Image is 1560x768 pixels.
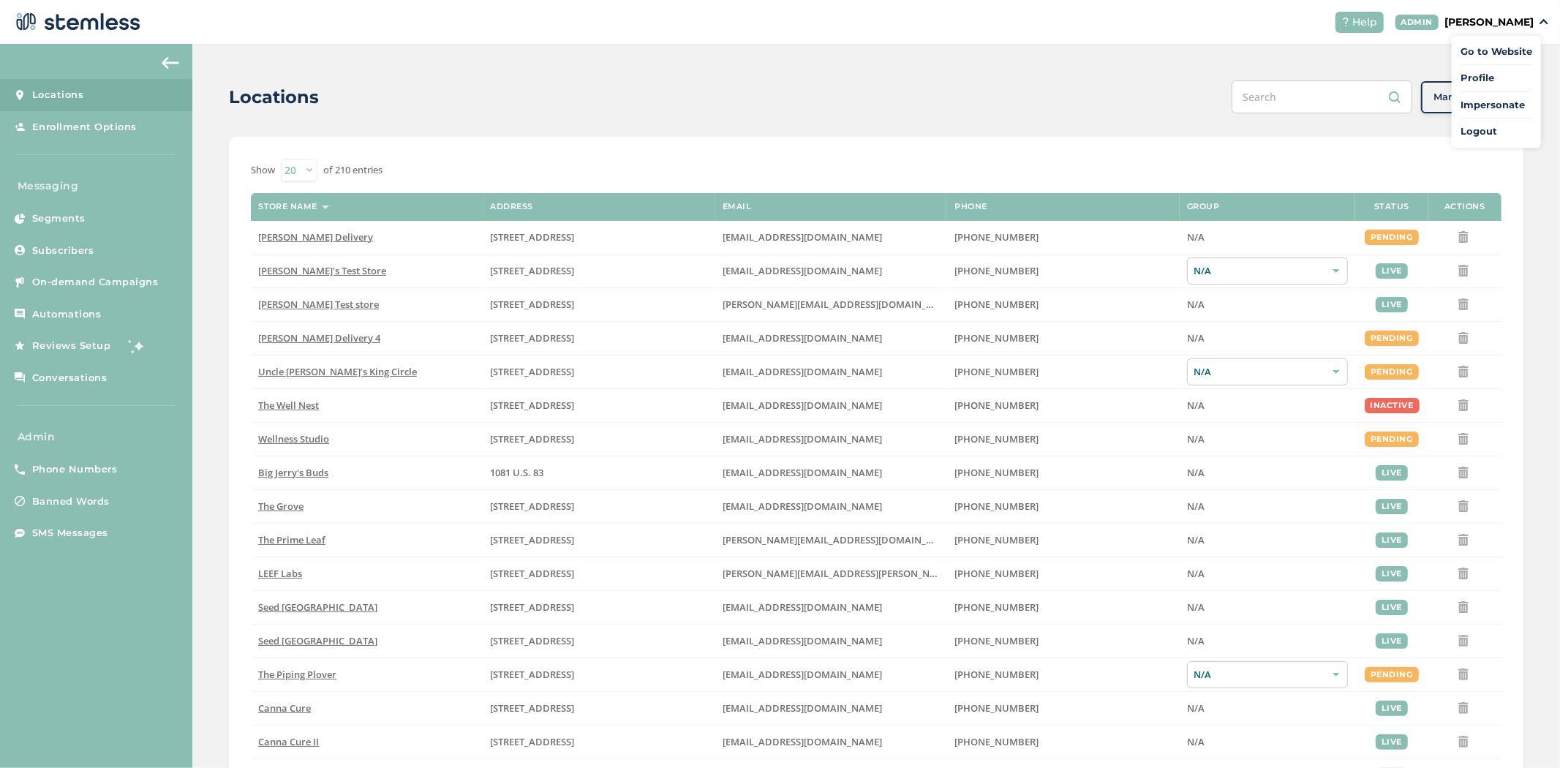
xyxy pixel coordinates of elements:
[1187,568,1348,580] label: N/A
[954,702,1172,715] label: (580) 280-2262
[954,433,1172,445] label: (269) 929-8463
[723,669,940,681] label: info@pipingplover.com
[12,7,140,37] img: logo-dark-0685b13c.svg
[491,298,708,311] label: 5241 Center Boulevard
[1376,297,1408,312] div: live
[32,339,111,353] span: Reviews Setup
[1376,263,1408,279] div: live
[723,432,882,445] span: [EMAIL_ADDRESS][DOMAIN_NAME]
[723,331,882,345] span: [EMAIL_ADDRESS][DOMAIN_NAME]
[1187,202,1220,211] label: Group
[954,399,1039,412] span: [PHONE_NUMBER]
[723,634,882,647] span: [EMAIL_ADDRESS][DOMAIN_NAME]
[258,701,311,715] span: Canna Cure
[723,567,1031,580] span: [PERSON_NAME][EMAIL_ADDRESS][PERSON_NAME][DOMAIN_NAME]
[1461,45,1532,59] a: Go to Website
[1444,15,1534,30] p: [PERSON_NAME]
[1461,71,1532,86] a: Profile
[491,500,708,513] label: 8155 Center Street
[491,230,575,244] span: [STREET_ADDRESS]
[258,265,475,277] label: Brian's Test Store
[1365,667,1419,682] div: pending
[258,298,379,311] span: [PERSON_NAME] Test store
[723,735,882,748] span: [EMAIL_ADDRESS][DOMAIN_NAME]
[723,466,882,479] span: [EMAIL_ADDRESS][DOMAIN_NAME]
[723,533,957,546] span: [PERSON_NAME][EMAIL_ADDRESS][DOMAIN_NAME]
[954,568,1172,580] label: (707) 513-9697
[491,668,575,681] span: [STREET_ADDRESS]
[258,332,475,345] label: Hazel Delivery 4
[723,202,752,211] label: Email
[1421,81,1523,113] button: Manage Groups
[1187,358,1348,385] div: N/A
[1376,633,1408,649] div: live
[258,298,475,311] label: Swapnil Test store
[723,601,882,614] span: [EMAIL_ADDRESS][DOMAIN_NAME]
[1365,230,1419,245] div: pending
[1341,18,1350,26] img: icon-help-white-03924b79.svg
[723,467,940,479] label: info@bigjerrysbuds.com
[723,298,957,311] span: [PERSON_NAME][EMAIL_ADDRESS][DOMAIN_NAME]
[954,265,1172,277] label: (503) 804-9208
[954,669,1172,681] label: (508) 514-1212
[491,265,708,277] label: 123 East Main Street
[954,467,1172,479] label: (580) 539-1118
[723,568,940,580] label: josh.bowers@leefca.com
[491,736,708,748] label: 1023 East 6th Avenue
[258,567,302,580] span: LEEF Labs
[723,736,940,748] label: contact@shopcannacure.com
[258,500,304,513] span: The Grove
[491,365,575,378] span: [STREET_ADDRESS]
[1187,257,1348,285] div: N/A
[258,668,336,681] span: The Piping Plover
[258,601,475,614] label: Seed Portland
[1187,702,1348,715] label: N/A
[723,601,940,614] label: team@seedyourhead.com
[491,433,708,445] label: 123 Main Street
[1376,465,1408,481] div: live
[1187,661,1348,688] div: N/A
[258,399,319,412] span: The Well Nest
[723,635,940,647] label: info@bostonseeds.com
[491,568,708,580] label: 1785 South Main Street
[1187,467,1348,479] label: N/A
[258,601,377,614] span: Seed [GEOGRAPHIC_DATA]
[1376,701,1408,716] div: live
[723,231,940,244] label: arman91488@gmail.com
[954,601,1039,614] span: [PHONE_NUMBER]
[32,120,137,135] span: Enrollment Options
[723,500,940,513] label: dexter@thegroveca.com
[491,500,575,513] span: [STREET_ADDRESS]
[1374,202,1409,211] label: Status
[954,298,1172,311] label: (503) 332-4545
[1461,98,1532,113] span: Impersonate
[1187,231,1348,244] label: N/A
[1187,399,1348,412] label: N/A
[723,500,882,513] span: [EMAIL_ADDRESS][DOMAIN_NAME]
[954,533,1039,546] span: [PHONE_NUMBER]
[1187,736,1348,748] label: N/A
[491,231,708,244] label: 17523 Ventura Boulevard
[258,568,475,580] label: LEEF Labs
[258,264,386,277] span: [PERSON_NAME]'s Test Store
[954,701,1039,715] span: [PHONE_NUMBER]
[1428,193,1501,221] th: Actions
[723,265,940,277] label: brianashen@gmail.com
[723,702,940,715] label: info@shopcannacure.com
[723,399,882,412] span: [EMAIL_ADDRESS][DOMAIN_NAME]
[954,331,1039,345] span: [PHONE_NUMBER]
[491,635,708,647] label: 401 Centre Street
[491,567,575,580] span: [STREET_ADDRESS]
[258,735,319,748] span: Canna Cure II
[954,466,1039,479] span: [PHONE_NUMBER]
[122,331,151,361] img: glitter-stars-b7820f95.gif
[258,702,475,715] label: Canna Cure
[723,230,882,244] span: [EMAIL_ADDRESS][DOMAIN_NAME]
[229,84,319,110] h2: Locations
[258,669,475,681] label: The Piping Plover
[1540,19,1548,25] img: icon_down-arrow-small-66adaf34.svg
[491,601,575,614] span: [STREET_ADDRESS]
[258,399,475,412] label: The Well Nest
[162,57,179,69] img: icon-arrow-back-accent-c549486e.svg
[258,635,475,647] label: Seed Boston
